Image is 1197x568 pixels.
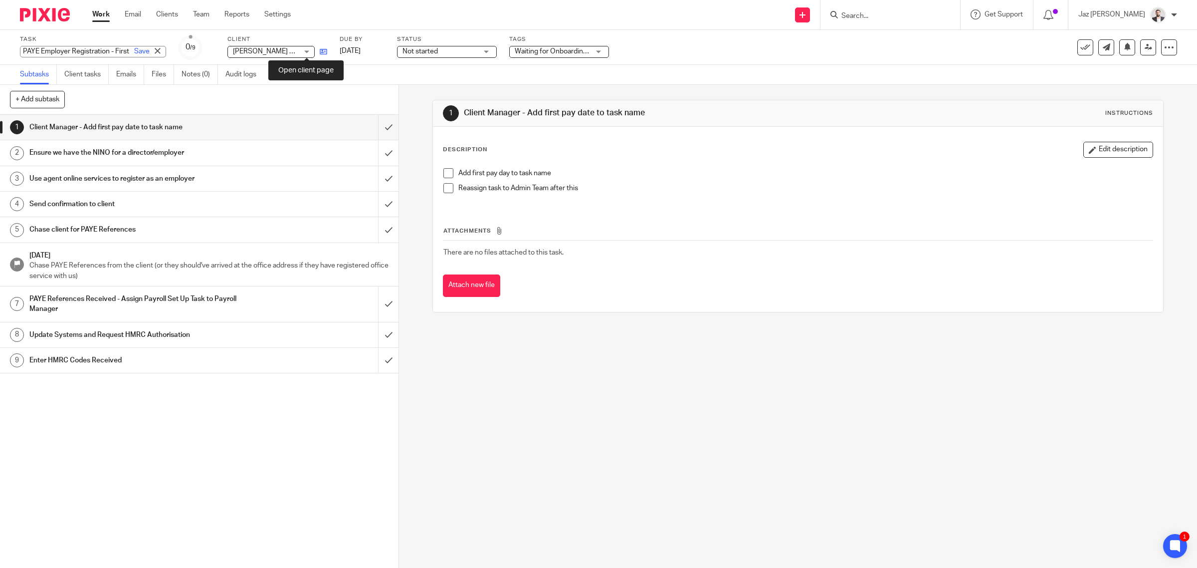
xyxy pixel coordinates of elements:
p: Chase PAYE References from the client (or they should've arrived at the office address if they ha... [29,261,389,281]
span: [DATE] [340,47,361,54]
a: Settings [264,9,291,19]
h1: Client Manager - Add first pay date to task name [464,108,819,118]
label: Tags [509,35,609,43]
img: 48292-0008-compressed%20square.jpg [1150,7,1166,23]
span: There are no files attached to this task. [443,249,564,256]
div: 3 [10,172,24,186]
div: 1 [10,120,24,134]
p: Jaz [PERSON_NAME] [1078,9,1145,19]
div: 9 [10,353,24,367]
a: Email [125,9,141,19]
span: Not started [402,48,438,55]
label: Task [20,35,166,43]
div: 4 [10,197,24,211]
h1: PAYE References Received - Assign Payroll Set Up Task to Payroll Manager [29,291,255,317]
a: Subtasks [20,65,57,84]
label: Due by [340,35,385,43]
a: Clients [156,9,178,19]
span: [PERSON_NAME] LTD (TBC) [233,48,321,55]
a: Reports [224,9,249,19]
div: 2 [10,146,24,160]
input: Search [840,12,930,21]
p: Reassign task to Admin Team after this [458,183,1153,193]
h1: [DATE] [29,248,389,261]
div: PAYE Employer Registration - First Pay Date (31/10/2025) [20,46,166,57]
h1: Use agent online services to register as an employer [29,171,255,186]
div: 0 [186,41,196,53]
a: Team [193,9,209,19]
a: Work [92,9,110,19]
div: 5 [10,223,24,237]
p: Add first pay day to task name [458,168,1153,178]
span: Waiting for Onboarding to be Completed [515,48,641,55]
button: Edit description [1083,142,1153,158]
a: Files [152,65,174,84]
div: 1 [443,105,459,121]
h1: Client Manager - Add first pay date to task name [29,120,255,135]
div: Instructions [1105,109,1153,117]
a: Audit logs [225,65,264,84]
a: Save [134,46,150,56]
label: Status [397,35,497,43]
button: Attach new file [443,275,500,297]
a: Emails [116,65,144,84]
div: 7 [10,297,24,311]
label: Client [227,35,327,43]
img: Pixie [20,8,70,21]
div: 1 [1180,532,1190,542]
a: Client tasks [64,65,109,84]
a: Notes (0) [182,65,218,84]
h1: Ensure we have the NINO for a director/employer [29,145,255,160]
div: 8 [10,328,24,342]
p: Description [443,146,487,154]
h1: Enter HMRC Codes Received [29,353,255,368]
small: /9 [190,45,196,50]
span: Get Support [985,11,1023,18]
h1: Send confirmation to client [29,197,255,212]
h1: Chase client for PAYE References [29,222,255,237]
button: + Add subtask [10,91,65,108]
h1: Update Systems and Request HMRC Authorisation [29,327,255,342]
span: Attachments [443,228,491,234]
